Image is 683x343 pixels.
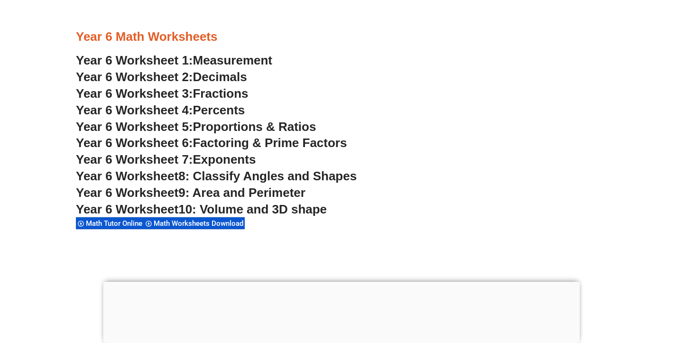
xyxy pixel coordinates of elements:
span: Math Worksheets Download [154,219,246,228]
span: Math Tutor Online [86,219,145,228]
span: Year 6 Worksheet 1: [76,53,193,67]
span: Factoring & Prime Factors [193,136,347,150]
span: Year 6 Worksheet 3: [76,86,193,101]
span: 8: Classify Angles and Shapes [178,169,357,183]
a: Year 6 Worksheet 3:Fractions [76,86,248,101]
span: Fractions [193,86,249,101]
div: Math Tutor Online [76,217,144,230]
a: Year 6 Worksheet10: Volume and 3D shape [76,202,327,216]
a: Year 6 Worksheet8: Classify Angles and Shapes [76,169,357,183]
a: Year 6 Worksheet 5:Proportions & Ratios [76,120,316,134]
span: Year 6 Worksheet 7: [76,152,193,167]
a: Year 6 Worksheet 7:Exponents [76,152,256,167]
span: 9: Area and Perimeter [178,185,305,200]
iframe: Advertisement [103,282,580,341]
span: Year 6 Worksheet [76,185,178,200]
span: 10: Volume and 3D shape [178,202,327,216]
a: Year 6 Worksheet 2:Decimals [76,70,247,84]
span: Measurement [193,53,273,67]
span: Year 6 Worksheet 2: [76,70,193,84]
span: Year 6 Worksheet [76,169,178,183]
span: Decimals [193,70,247,84]
a: Year 6 Worksheet 1:Measurement [76,53,272,67]
span: Year 6 Worksheet 4: [76,103,193,117]
span: Year 6 Worksheet 5: [76,120,193,134]
span: Exponents [193,152,256,167]
div: Math Worksheets Download [144,217,245,230]
a: Year 6 Worksheet 6:Factoring & Prime Factors [76,136,347,150]
a: Year 6 Worksheet9: Area and Perimeter [76,185,305,200]
span: Percents [193,103,245,117]
h3: Year 6 Math Worksheets [76,29,607,45]
iframe: Chat Widget [520,236,683,343]
a: Year 6 Worksheet 4:Percents [76,103,245,117]
span: Year 6 Worksheet 6: [76,136,193,150]
span: Proportions & Ratios [193,120,316,134]
span: Year 6 Worksheet [76,202,178,216]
